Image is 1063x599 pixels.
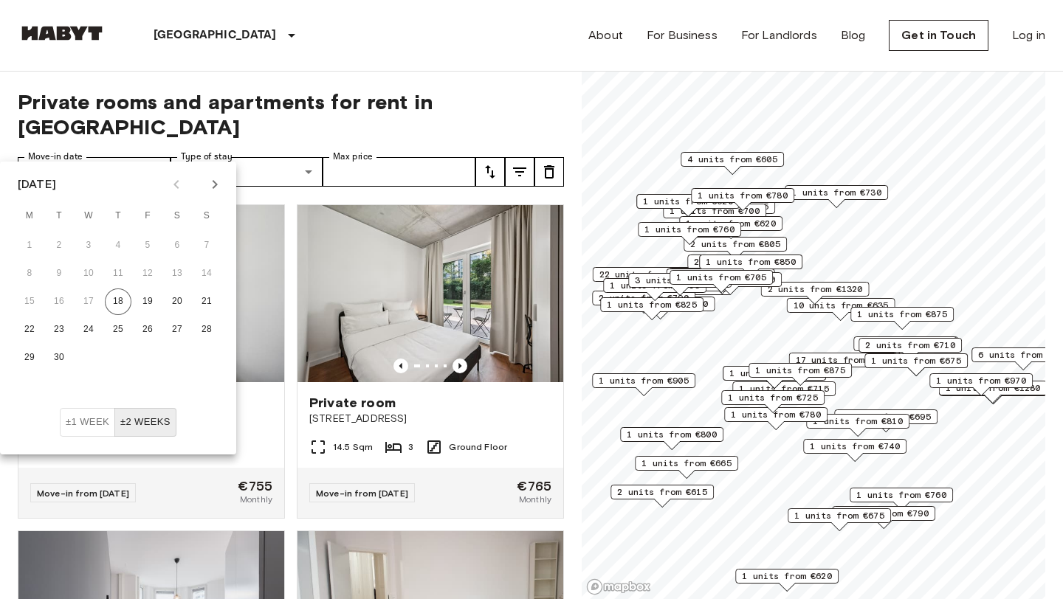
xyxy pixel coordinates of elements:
a: About [588,27,623,44]
label: Move-in date [28,150,83,163]
span: 1 units from €705 [676,271,766,284]
div: Map marker [603,278,706,301]
span: 3 units from €625 [635,274,725,287]
span: Tuesday [46,201,72,231]
div: Map marker [761,282,870,305]
span: 1 units from €730 [791,186,881,199]
div: Map marker [679,216,782,239]
span: 1 units from €875 [755,364,845,377]
span: 1 units from €725 [728,391,818,404]
span: 2 units from €1320 [768,283,863,296]
div: Map marker [723,366,826,389]
a: Mapbox logo [586,578,651,595]
img: Marketing picture of unit DE-01-259-004-01Q [297,205,563,382]
button: 30 [46,344,72,371]
div: Map marker [850,307,954,330]
div: Map marker [620,427,723,450]
span: €755 [238,479,272,493]
span: Private rooms and apartments for rent in [GEOGRAPHIC_DATA] [18,89,564,139]
div: Map marker [735,569,839,592]
span: 1 units from €760 [644,223,735,236]
div: Map marker [789,353,898,375]
div: Map marker [592,373,695,396]
span: 1 units from €850 [706,255,796,269]
span: 1 units from €1280 [946,381,1041,395]
span: 2 units from €760 [685,273,775,286]
div: Map marker [788,508,891,531]
button: Next month [202,172,227,197]
span: Ground Floor [449,440,507,454]
div: Map marker [691,188,794,211]
span: [STREET_ADDRESS] [309,412,551,426]
a: Blog [841,27,866,44]
div: Map marker [806,414,909,437]
div: Map marker [638,222,741,245]
button: tune [534,157,564,187]
button: Previous image [393,359,408,373]
span: Monday [16,201,43,231]
label: Max price [333,150,373,163]
button: Previous image [453,359,467,373]
button: 28 [193,316,220,343]
span: 4 units from €605 [687,153,777,166]
span: Thursday [105,201,131,231]
span: Move-in from [DATE] [37,488,129,499]
a: For Business [647,27,718,44]
span: 16 units from €645 [673,269,768,283]
span: 2 units from €615 [617,485,707,499]
span: 10 units from €635 [794,299,889,312]
span: Move-in from [DATE] [316,488,408,499]
div: Map marker [787,298,895,321]
div: Map marker [628,273,732,296]
button: 27 [164,316,190,343]
span: Sunday [193,201,220,231]
div: Map marker [724,407,828,430]
span: 1 units from €675 [794,509,884,522]
div: Map marker [749,363,852,386]
span: 1 units from €970 [936,374,1026,387]
div: Map marker [636,194,740,217]
button: 18 [105,288,131,315]
button: 29 [16,344,43,371]
label: Type of stay [181,150,233,163]
button: ±2 weeks [114,408,176,437]
span: Private room [309,394,396,412]
span: 1 units from €620 [643,195,733,208]
span: 1 units from €780 [698,189,788,202]
div: Map marker [850,488,953,510]
div: Map marker [667,269,775,291]
span: 1 units from €700 [670,204,760,218]
button: 25 [105,316,131,343]
span: 17 units from €720 [796,353,891,367]
span: Monthly [519,493,551,506]
button: 20 [164,288,190,315]
span: 1 units from €675 [871,354,961,367]
span: 1 units from €800 [627,428,717,441]
img: Habyt [18,26,106,41]
span: 1 units from €695 [841,410,931,423]
span: 1 units from €790 [839,507,929,520]
div: [DATE] [18,176,56,193]
div: Map marker [853,336,957,359]
p: [GEOGRAPHIC_DATA] [154,27,277,44]
span: 1 units from €825 [607,298,697,311]
div: Map marker [610,485,714,508]
span: 1 units from €665 [641,457,732,470]
div: Map marker [607,297,715,319]
span: 1 units from €710 [860,337,950,350]
div: Map marker [681,152,784,175]
button: 22 [16,316,43,343]
div: Map marker [721,390,825,413]
span: Wednesday [75,201,102,231]
span: 1 units from €715 [739,382,829,395]
span: 1 units from €620 [742,569,832,583]
div: Move In Flexibility [60,408,176,437]
div: Map marker [699,255,802,277]
div: Map marker [785,185,888,208]
div: Map marker [834,409,938,432]
div: Map marker [635,456,738,479]
button: ±1 week [60,408,115,437]
span: 1 units from €905 [599,374,689,387]
span: 14.5 Sqm [333,440,373,454]
span: 2 units from €805 [690,238,780,251]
